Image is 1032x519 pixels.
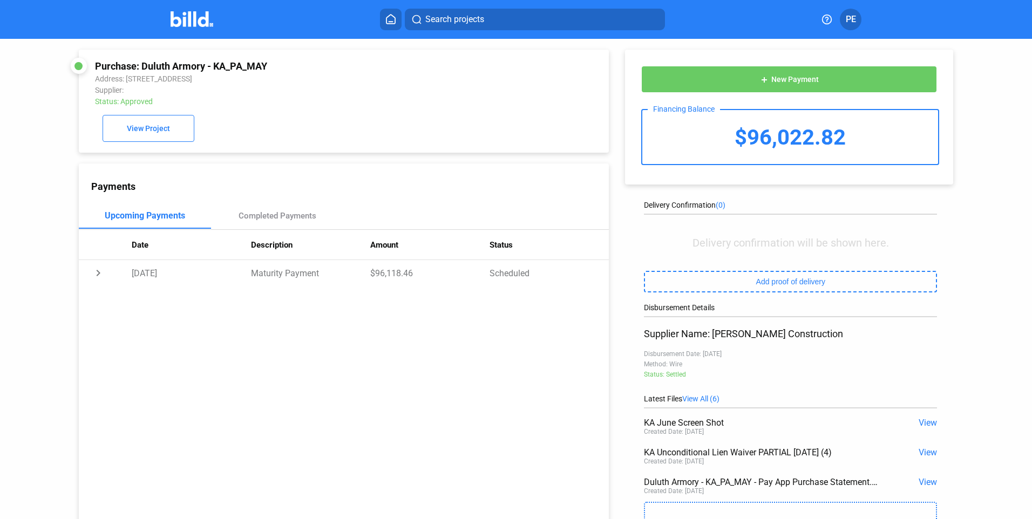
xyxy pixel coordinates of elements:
div: Supplier: [95,86,493,94]
th: Amount [370,230,490,260]
div: Purchase: Duluth Armory - KA_PA_MAY [95,60,493,72]
button: Search projects [405,9,665,30]
span: PE [846,13,856,26]
mat-icon: add [760,76,769,84]
span: View [919,477,937,487]
td: Scheduled [490,260,609,286]
th: Date [132,230,251,260]
div: Status: Approved [95,97,493,106]
div: KA June Screen Shot [644,418,879,428]
img: Billd Company Logo [171,11,213,27]
span: Add proof of delivery [756,277,825,286]
span: New Payment [771,76,819,84]
button: View Project [103,115,194,142]
div: Created Date: [DATE] [644,487,704,495]
td: $96,118.46 [370,260,490,286]
div: Method: Wire [644,360,937,368]
th: Description [251,230,370,260]
div: Financing Balance [648,105,720,113]
span: View All (6) [682,394,719,403]
div: Created Date: [DATE] [644,428,704,435]
div: Payments [91,181,609,192]
div: Created Date: [DATE] [644,457,704,465]
div: Status: Settled [644,371,937,378]
div: KA Unconditional Lien Waiver PARTIAL [DATE] (4) [644,447,879,457]
div: Upcoming Payments [105,210,185,221]
td: [DATE] [132,260,251,286]
th: Status [490,230,609,260]
div: Latest Files [644,394,937,403]
td: Maturity Payment [251,260,370,286]
div: Address: [STREET_ADDRESS] [95,74,493,83]
div: Disbursement Date: [DATE] [644,350,937,358]
button: PE [840,9,861,30]
span: View [919,447,937,457]
span: View [919,418,937,428]
div: Disbursement Details [644,303,937,312]
span: Search projects [425,13,484,26]
span: View Project [127,125,170,133]
div: Duluth Armory - KA_PA_MAY - Pay App Purchase Statement.pdf [644,477,879,487]
div: $96,022.82 [642,110,938,164]
div: Supplier Name: [PERSON_NAME] Construction [644,328,937,339]
div: Delivery Confirmation [644,201,937,209]
button: New Payment [641,66,937,93]
button: Add proof of delivery [644,271,937,292]
span: (0) [716,201,725,209]
div: Completed Payments [239,211,316,221]
div: Delivery confirmation will be shown here. [644,236,937,249]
